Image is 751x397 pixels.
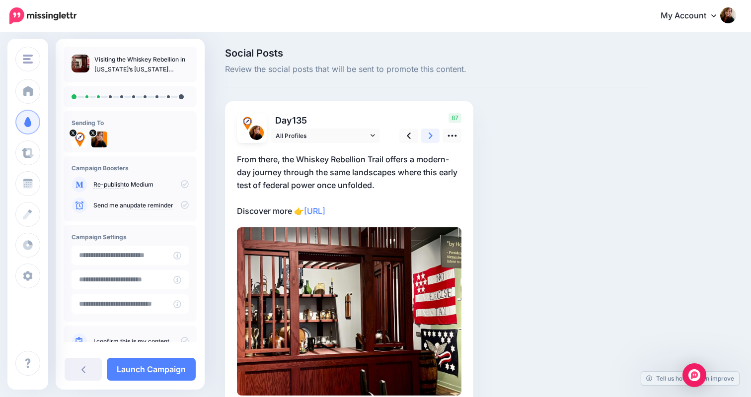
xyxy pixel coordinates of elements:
[271,129,380,143] a: All Profiles
[72,55,89,72] img: 03dd164e6d259e8391f63afa7392be8b_thumb.jpg
[225,63,649,76] span: Review the social posts that will be sent to promote this content.
[94,55,189,74] p: Visiting the Whiskey Rebellion in [US_STATE]’s [US_STATE][GEOGRAPHIC_DATA]
[93,180,189,189] p: to Medium
[225,48,649,58] span: Social Posts
[651,4,736,28] a: My Account
[93,181,124,189] a: Re-publish
[127,201,173,209] a: update reminder
[9,7,76,24] img: Missinglettr
[91,132,107,147] img: CrCkkAto-9884.jpg
[292,115,307,126] span: 135
[93,337,169,345] a: I confirm this is my content
[682,363,706,387] div: Open Intercom Messenger
[72,132,87,147] img: csKwNHXX-39252.jpg
[449,113,461,123] span: 87
[72,119,189,127] h4: Sending To
[271,113,381,128] p: Day
[72,233,189,241] h4: Campaign Settings
[237,227,461,396] img: df5d1d60b03dbad961e8263e8889b085.jpg
[304,206,325,216] a: [URL]
[237,153,461,217] p: From there, the Whiskey Rebellion Trail offers a modern-day journey through the same landscapes w...
[249,126,264,140] img: CrCkkAto-9884.jpg
[641,372,739,385] a: Tell us how we can improve
[23,55,33,64] img: menu.png
[276,131,368,141] span: All Profiles
[240,116,254,131] img: csKwNHXX-39252.jpg
[72,164,189,172] h4: Campaign Boosters
[93,201,189,210] p: Send me an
